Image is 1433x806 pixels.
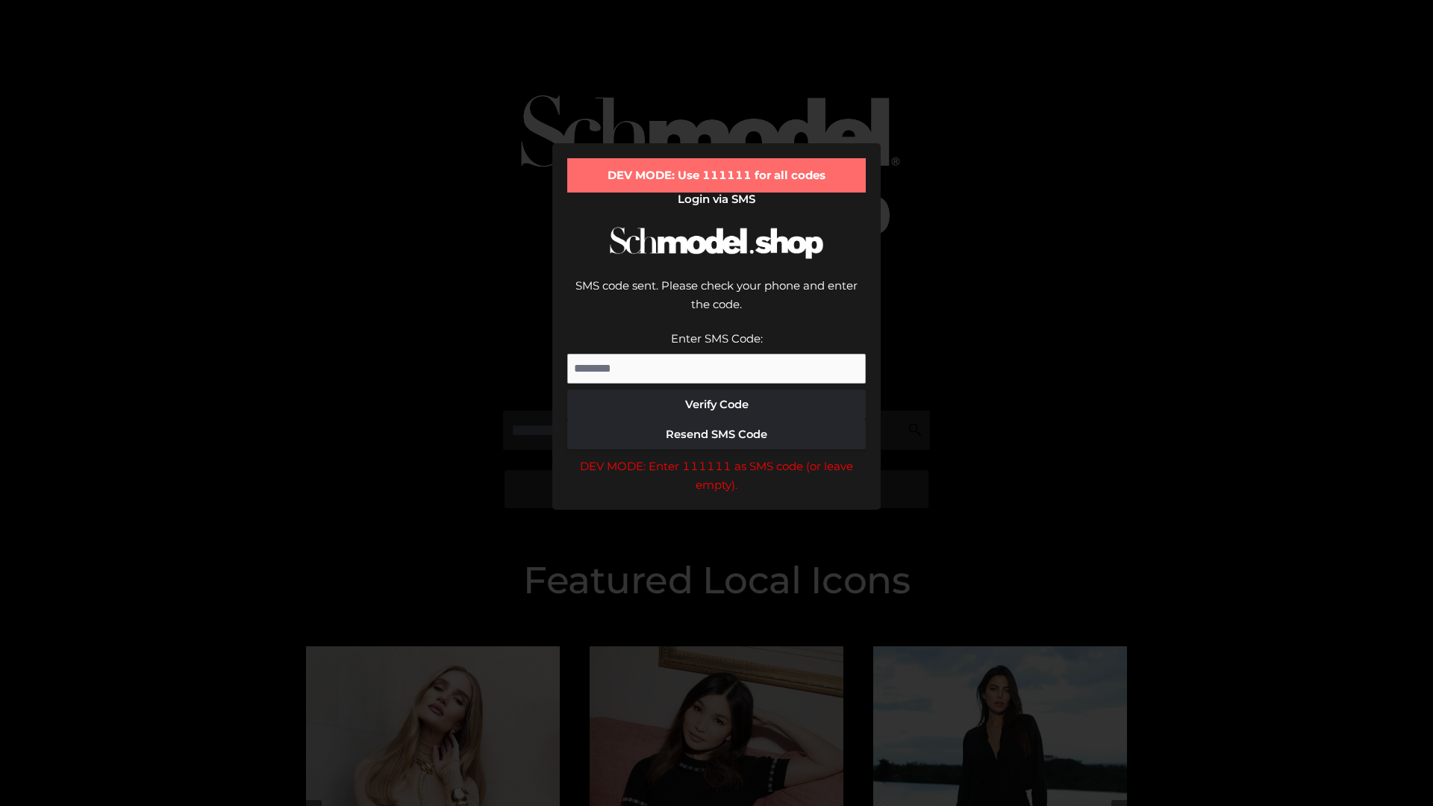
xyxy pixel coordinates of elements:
[567,457,866,495] div: DEV MODE: Enter 111111 as SMS code (or leave empty).
[567,419,866,449] button: Resend SMS Code
[567,193,866,206] h2: Login via SMS
[567,158,866,193] div: DEV MODE: Use 111111 for all codes
[567,390,866,419] button: Verify Code
[567,276,866,329] div: SMS code sent. Please check your phone and enter the code.
[605,213,828,272] img: Schmodel Logo
[671,331,763,346] label: Enter SMS Code:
